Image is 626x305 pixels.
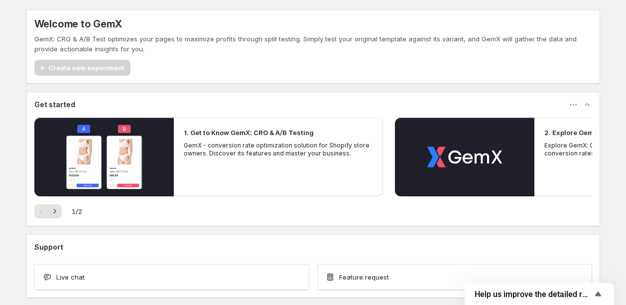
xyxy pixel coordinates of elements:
[72,206,82,216] span: 1 / 2
[34,204,62,218] nav: Pagination
[395,118,534,196] button: Play video
[339,272,389,282] span: Feature request
[34,100,75,110] h3: Get started
[34,242,63,252] h3: Support
[48,204,62,218] button: Next
[475,290,592,299] span: Help us improve the detailed report for A/B campaigns
[34,118,174,196] button: Play video
[34,18,122,30] h5: Welcome to GemX
[184,142,373,157] p: GemX - conversion rate optimization solution for Shopify store owners. Discover its features and ...
[56,272,85,282] span: Live chat
[184,128,314,138] h2: 1. Get to Know GemX: CRO & A/B Testing
[34,34,592,54] p: GemX: CRO & A/B Test optimizes your pages to maximize profits through split testing. Simply test ...
[475,288,604,300] button: Show survey - Help us improve the detailed report for A/B campaigns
